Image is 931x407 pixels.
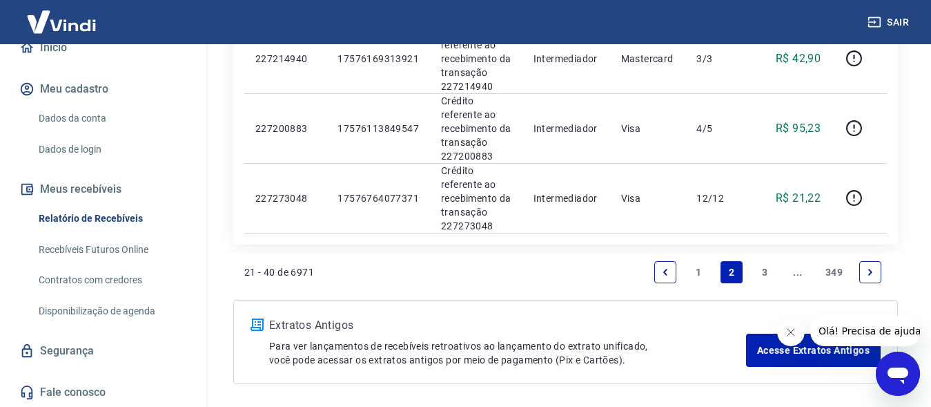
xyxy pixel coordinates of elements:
p: Para ver lançamentos de recebíveis retroativos ao lançamento do extrato unificado, você pode aces... [269,339,746,367]
iframe: Mensagem da empresa [810,316,920,346]
p: Crédito referente ao recebimento da transação 227214940 [441,24,511,93]
a: Page 3 [754,261,776,283]
a: Jump forward [787,261,809,283]
p: 4/5 [696,122,737,135]
button: Meu cadastro [17,74,190,104]
p: R$ 21,22 [776,190,821,207]
a: Next page [859,261,881,283]
p: 17576113849547 [337,122,419,135]
a: Recebíveis Futuros Online [33,236,190,264]
p: Intermediador [533,52,599,66]
button: Sair [865,10,914,35]
a: Page 349 [820,261,848,283]
a: Acesse Extratos Antigos [746,334,881,367]
a: Previous page [654,261,676,283]
p: Intermediador [533,122,599,135]
img: Vindi [17,1,106,43]
a: Page 1 [687,261,709,283]
a: Dados da conta [33,104,190,133]
button: Meus recebíveis [17,174,190,205]
a: Dados de login [33,135,190,164]
p: 3/3 [696,52,737,66]
p: 227214940 [255,52,315,66]
p: Visa [621,122,675,135]
p: Intermediador [533,191,599,205]
p: 17576764077371 [337,191,419,205]
p: 21 - 40 de 6971 [244,265,314,279]
p: 227200883 [255,122,315,135]
p: Crédito referente ao recebimento da transação 227273048 [441,164,511,233]
p: 227273048 [255,191,315,205]
p: Visa [621,191,675,205]
iframe: Fechar mensagem [777,319,805,346]
p: 17576169313921 [337,52,419,66]
img: ícone [251,319,264,331]
p: R$ 42,90 [776,50,821,67]
iframe: Botão para abrir a janela de mensagens [876,352,920,396]
p: 12/12 [696,191,737,205]
p: Extratos Antigos [269,317,746,334]
span: Olá! Precisa de ajuda? [8,10,116,21]
p: R$ 95,23 [776,120,821,137]
a: Contratos com credores [33,266,190,294]
a: Início [17,32,190,63]
p: Mastercard [621,52,675,66]
a: Segurança [17,336,190,366]
p: Crédito referente ao recebimento da transação 227200883 [441,94,511,163]
a: Disponibilização de agenda [33,297,190,325]
ul: Pagination [649,256,887,289]
a: Relatório de Recebíveis [33,205,190,233]
a: Page 2 is your current page [721,261,743,283]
